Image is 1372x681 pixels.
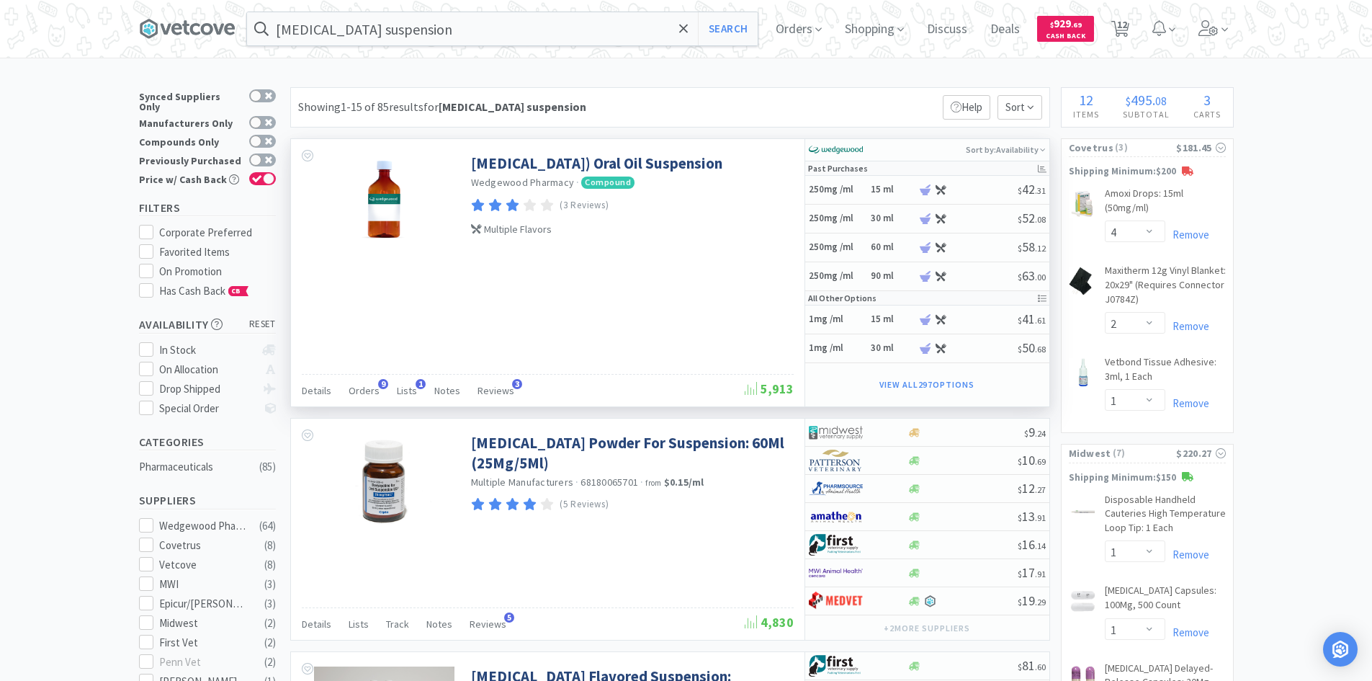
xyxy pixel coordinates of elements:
[1165,626,1209,639] a: Remove
[264,634,276,651] div: ( 2 )
[302,384,331,397] span: Details
[1106,25,1135,37] a: 12
[159,595,248,613] div: Epicur/[PERSON_NAME]
[1018,484,1022,495] span: $
[1111,107,1182,121] h4: Subtotal
[871,313,914,326] h6: 15 ml
[397,384,417,397] span: Lists
[1071,20,1082,30] span: . 69
[809,184,866,196] h5: 250mg /ml
[1126,94,1131,108] span: $
[876,618,977,638] button: +2more suppliers
[1018,657,1046,674] span: 81
[560,198,609,213] p: (3 Reviews)
[159,361,255,378] div: On Allocation
[302,618,331,631] span: Details
[159,244,276,261] div: Favorited Items
[1182,107,1233,121] h4: Carts
[338,433,431,527] img: d5b7bef4471047e3b0a1ce3251d72e19_95320.jpeg
[1062,107,1111,121] h4: Items
[1105,187,1226,221] a: Amoxi Drops: 15ml (50mg/ml)
[1165,548,1209,561] a: Remove
[247,12,758,45] input: Search by item, sku, manufacturer, ingredient, size...
[809,478,863,499] img: 7915dbd3f8974342a4dc3feb8efc1740_58.png
[159,615,248,632] div: Midwest
[1018,597,1022,607] span: $
[477,384,514,397] span: Reviews
[264,556,276,574] div: ( 8 )
[809,534,863,556] img: 67d67680309e4a0bb49a5ff0391dcc42_6.png
[439,99,586,114] strong: [MEDICAL_DATA] suspension
[1176,445,1225,461] div: $220.27
[1018,564,1046,581] span: 17
[1035,597,1046,607] span: . 29
[159,342,255,359] div: In Stock
[1018,536,1046,553] span: 16
[1035,569,1046,579] span: . 91
[1069,190,1098,218] img: 0756d350e73b4e3f9f959345f50b0a20_166654.png
[809,450,863,471] img: f5e969b455434c6296c6d81ef179fa71_3.png
[1035,662,1046,672] span: . 60
[809,590,863,612] img: bdd3c0f4347043b9a893056ed883a29a_120.png
[1018,569,1022,579] span: $
[159,537,248,554] div: Covetrus
[1018,243,1022,254] span: $
[159,576,248,593] div: MWI
[1069,358,1098,387] img: 6d7e23ac5989483d93a7f7d13d92f036_26133.png
[1050,17,1082,30] span: 929
[264,595,276,613] div: ( 3 )
[809,270,866,282] h5: 250mg /ml
[1105,355,1226,389] a: Vetbond Tissue Adhesive: 3ml, 1 Each
[139,116,242,128] div: Manufacturers Only
[872,375,982,395] button: View all297Options
[159,556,248,574] div: Vetcove
[423,99,586,114] span: for
[349,384,380,397] span: Orders
[298,98,586,117] div: Showing 1-15 of 85 results
[259,517,276,535] div: ( 64 )
[471,153,722,173] a: [MEDICAL_DATA]) Oral Oil Suspension
[581,177,635,188] span: Compound
[1165,319,1209,333] a: Remove
[139,135,242,147] div: Compounds Only
[139,172,242,184] div: Price w/ Cash Back
[378,379,388,389] span: 9
[1035,540,1046,551] span: . 14
[1111,93,1182,107] div: .
[1018,344,1022,355] span: $
[997,95,1042,120] span: Sort
[434,384,460,397] span: Notes
[560,497,609,512] p: (5 Reviews)
[1079,91,1093,109] span: 12
[1176,140,1225,156] div: $181.45
[921,23,973,36] a: Discuss
[471,433,790,473] a: [MEDICAL_DATA] Powder For Suspension: 60Ml (25Mg/5Ml)
[1035,214,1046,225] span: . 08
[264,615,276,632] div: ( 2 )
[139,316,276,333] h5: Availability
[1069,140,1113,156] span: Covetrus
[1018,272,1022,282] span: $
[159,634,248,651] div: First Vet
[1035,272,1046,282] span: . 00
[139,89,242,112] div: Synced Suppliers Only
[159,224,276,241] div: Corporate Preferred
[1018,210,1046,226] span: 52
[471,176,575,189] a: Wedgewood Pharmacy
[229,287,243,295] span: CB
[871,342,914,355] h6: 30 ml
[809,506,863,528] img: 3331a67d23dc422aa21b1ec98afbf632_11.png
[1050,20,1054,30] span: $
[640,476,643,489] span: ·
[1018,508,1046,525] span: 13
[1018,315,1022,326] span: $
[416,379,426,389] span: 1
[1018,267,1046,284] span: 63
[745,380,794,397] span: 5,913
[1018,512,1022,523] span: $
[504,613,514,623] span: 5
[871,241,914,254] h6: 60 ml
[1018,540,1022,551] span: $
[1113,141,1176,155] span: ( 3 )
[471,476,574,489] a: Multiple Manufacturers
